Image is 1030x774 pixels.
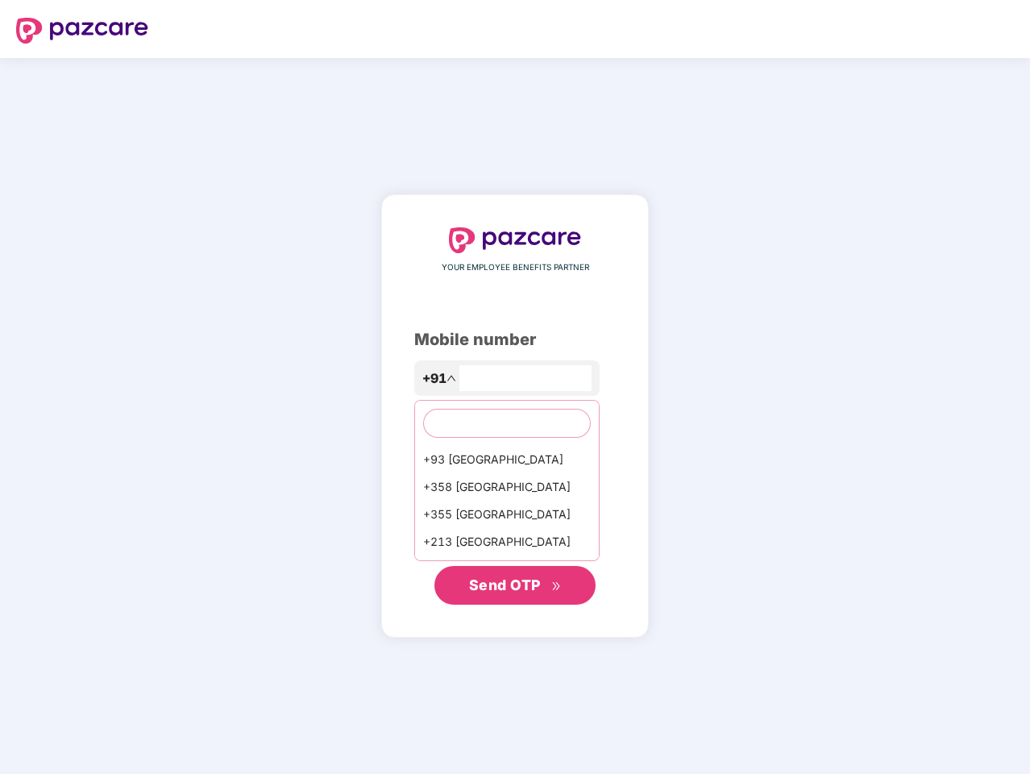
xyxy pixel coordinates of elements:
div: +93 [GEOGRAPHIC_DATA] [415,446,599,473]
img: logo [449,227,581,253]
div: +355 [GEOGRAPHIC_DATA] [415,501,599,528]
span: +91 [422,368,446,389]
span: Send OTP [469,576,541,593]
div: +358 [GEOGRAPHIC_DATA] [415,473,599,501]
div: +213 [GEOGRAPHIC_DATA] [415,528,599,556]
button: Send OTPdouble-right [434,566,596,605]
img: logo [16,18,148,44]
div: +1684 AmericanSamoa [415,556,599,583]
span: double-right [551,581,562,592]
div: Mobile number [414,327,616,352]
span: up [446,373,456,383]
span: YOUR EMPLOYEE BENEFITS PARTNER [442,261,589,274]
